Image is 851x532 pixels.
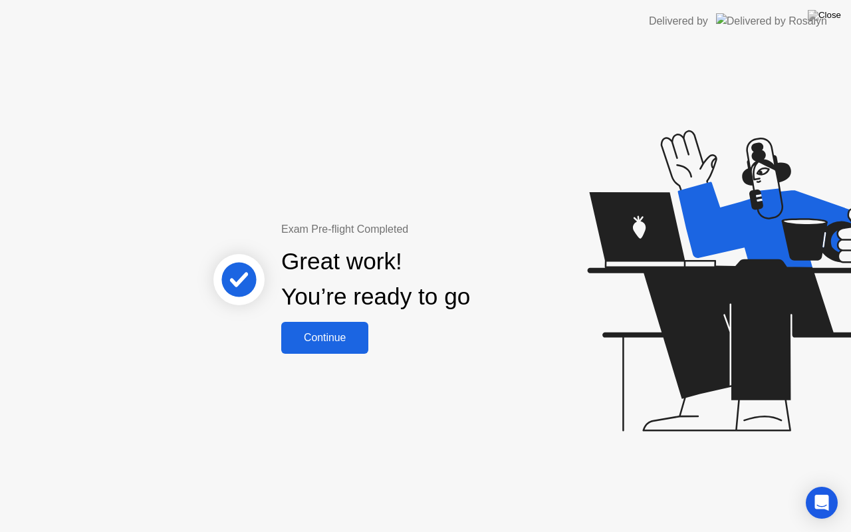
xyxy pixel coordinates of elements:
img: Delivered by Rosalyn [716,13,827,29]
div: Exam Pre-flight Completed [281,221,556,237]
div: Continue [285,332,364,344]
div: Open Intercom Messenger [806,487,838,519]
button: Continue [281,322,368,354]
div: Great work! You’re ready to go [281,244,470,315]
img: Close [808,10,841,21]
div: Delivered by [649,13,708,29]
